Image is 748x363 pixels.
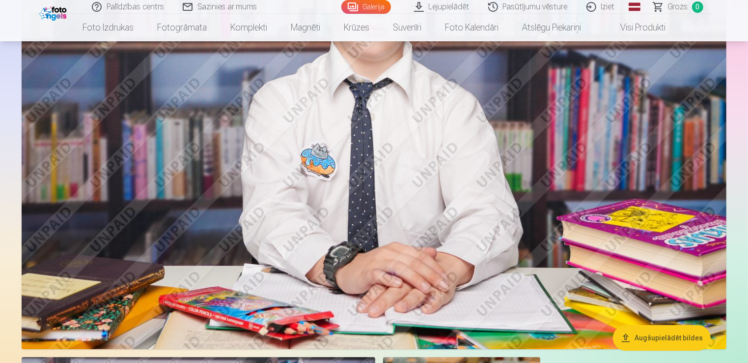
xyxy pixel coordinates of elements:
img: /fa1 [39,4,69,21]
span: Grozs [668,1,688,13]
button: Augšupielādēt bildes [613,326,711,351]
a: Fotogrāmata [145,14,219,41]
a: Komplekti [219,14,279,41]
a: Atslēgu piekariņi [510,14,593,41]
a: Suvenīri [381,14,433,41]
a: Magnēti [279,14,332,41]
a: Visi produkti [593,14,677,41]
span: 0 [692,1,703,13]
a: Foto izdrukas [71,14,145,41]
a: Foto kalendāri [433,14,510,41]
a: Krūzes [332,14,381,41]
